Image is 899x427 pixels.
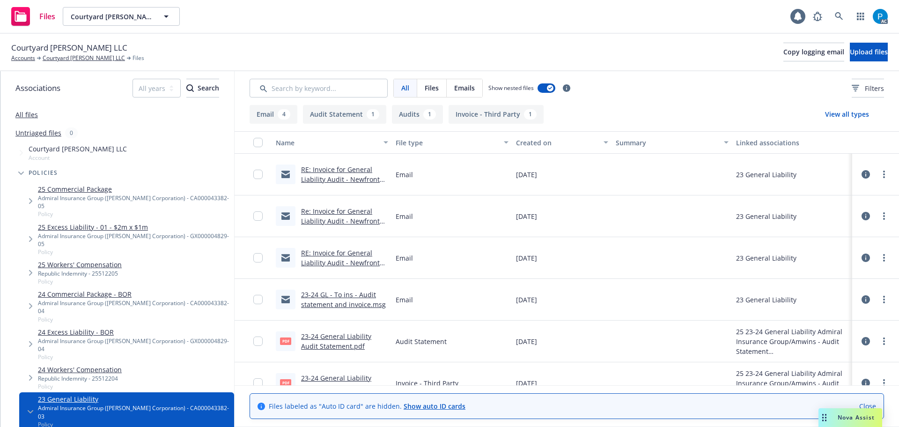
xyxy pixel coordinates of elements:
span: Emails [454,83,475,93]
a: Untriaged files [15,128,61,138]
button: Linked associations [732,131,852,154]
div: 23 General Liability [736,295,796,305]
button: Audit Statement [303,105,386,124]
span: pdf [280,379,291,386]
span: Files labeled as "Auto ID card" are hidden. [269,401,465,411]
span: Policy [38,210,230,218]
a: more [878,252,890,263]
a: more [878,294,890,305]
a: more [878,336,890,347]
span: [DATE] [516,170,537,180]
div: 25 23-24 General Liability Admiral Insurance Group/Amwins - Audit Statement [736,368,848,398]
input: Toggle Row Selected [253,378,263,388]
div: 1 [524,109,537,120]
a: 23-24 General Liability Audit Statement Invoice .pdf [301,374,376,402]
a: Show auto ID cards [404,402,465,411]
a: Report a Bug [808,7,827,26]
span: [DATE] [516,295,537,305]
button: Email [250,105,297,124]
span: Email [396,211,413,221]
a: Switch app [851,7,870,26]
a: 23 General Liability [38,394,230,404]
div: Search [186,79,219,97]
span: Policies [29,170,58,176]
a: 23-24 General Liability Audit Statement.pdf [301,332,371,351]
span: Account [29,154,127,162]
input: Toggle Row Selected [253,337,263,346]
span: Courtyard [PERSON_NAME] LLC [29,144,127,154]
span: Email [396,295,413,305]
span: Policy [38,382,122,390]
a: Search [830,7,848,26]
button: Filters [852,79,884,97]
span: Files [133,54,144,62]
a: 25 Commercial Package [38,184,230,194]
span: Policy [38,277,122,285]
div: 0 [65,127,78,138]
button: SearchSearch [186,79,219,97]
div: Drag to move [818,408,830,427]
input: Search by keyword... [250,79,388,97]
a: RE: Invoice for General Liability Audit - Newfront Insurance [301,248,380,277]
span: Courtyard [PERSON_NAME] LLC [71,12,152,22]
span: [DATE] [516,253,537,263]
a: Courtyard [PERSON_NAME] LLC [43,54,125,62]
span: [DATE] [516,337,537,346]
div: File type [396,138,498,148]
svg: Search [186,84,194,92]
button: Audits [392,105,443,124]
span: pdf [280,337,291,345]
div: Admiral Insurance Group ([PERSON_NAME] Corporation) - CA000043382-04 [38,299,230,315]
span: Show nested files [488,84,534,92]
div: 25 23-24 General Liability Admiral Insurance Group/Amwins - Audit Statement [736,327,848,356]
input: Toggle Row Selected [253,295,263,304]
span: [DATE] [516,211,537,221]
input: Select all [253,138,263,147]
span: Nova Assist [838,413,875,421]
a: 25 Excess Liability - 01 - $2m x $1m [38,222,230,232]
a: RE: Invoice for General Liability Audit - Newfront Insurance [301,165,380,194]
div: Created on [516,138,598,148]
span: Policy [38,353,230,361]
div: Republic Indemnity - 25512204 [38,375,122,382]
button: Created on [512,131,612,154]
div: 23 General Liability [736,170,796,180]
span: Policy [38,315,230,323]
a: All files [15,110,38,119]
span: Copy logging email [783,47,844,56]
button: View all types [810,105,884,124]
input: Toggle Row Selected [253,170,263,179]
input: Toggle Row Selected [253,211,263,221]
div: Name [276,138,378,148]
a: 24 Commercial Package - BOR [38,289,230,299]
span: Email [396,253,413,263]
div: 4 [278,109,290,120]
div: Republic Indemnity - 25512205 [38,270,122,277]
span: Filters [865,83,884,93]
span: Audit Statement [396,337,447,346]
span: All [401,83,409,93]
a: more [878,377,890,389]
button: Courtyard [PERSON_NAME] LLC [63,7,180,26]
span: Invoice - Third Party [396,378,458,388]
span: Upload files [850,47,888,56]
a: 23-24 GL - To ins - Audit statement and invoice.msg [301,290,386,309]
span: [DATE] [516,378,537,388]
div: Admiral Insurance Group ([PERSON_NAME] Corporation) - CA000043382-03 [38,404,230,420]
button: File type [392,131,512,154]
a: Re: Invoice for General Liability Audit - Newfront Insurance [301,207,380,235]
a: more [878,210,890,222]
button: Summary [612,131,732,154]
a: Accounts [11,54,35,62]
div: Admiral Insurance Group ([PERSON_NAME] Corporation) - GX000004829-05 [38,232,230,248]
button: Nova Assist [818,408,882,427]
div: 1 [367,109,379,120]
a: 24 Workers' Compensation [38,365,122,375]
span: Policy [38,248,230,256]
button: Copy logging email [783,43,844,61]
button: Upload files [850,43,888,61]
div: 1 [423,109,436,120]
div: Admiral Insurance Group ([PERSON_NAME] Corporation) - GX000004829-04 [38,337,230,353]
span: Filters [852,83,884,93]
div: Admiral Insurance Group ([PERSON_NAME] Corporation) - CA000043382-05 [38,194,230,210]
